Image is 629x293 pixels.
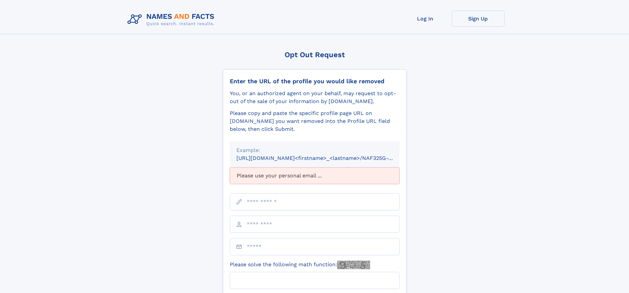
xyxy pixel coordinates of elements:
div: Example: [236,146,393,154]
label: Please solve the following math function: [230,261,370,269]
div: You, or an authorized agent on your behalf, may request to opt-out of the sale of your informatio... [230,90,400,105]
a: Sign Up [452,11,505,27]
a: Log In [399,11,452,27]
div: Opt Out Request [223,51,406,59]
div: Please copy and paste the specific profile page URL on [DOMAIN_NAME] you want removed into the Pr... [230,109,400,133]
small: [URL][DOMAIN_NAME]<firstname>_<lastname>/NAF325G-xxxxxxxx [236,155,412,161]
img: Logo Names and Facts [125,11,220,28]
div: Enter the URL of the profile you would like removed [230,78,400,85]
div: Please use your personal email ... [230,167,400,184]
